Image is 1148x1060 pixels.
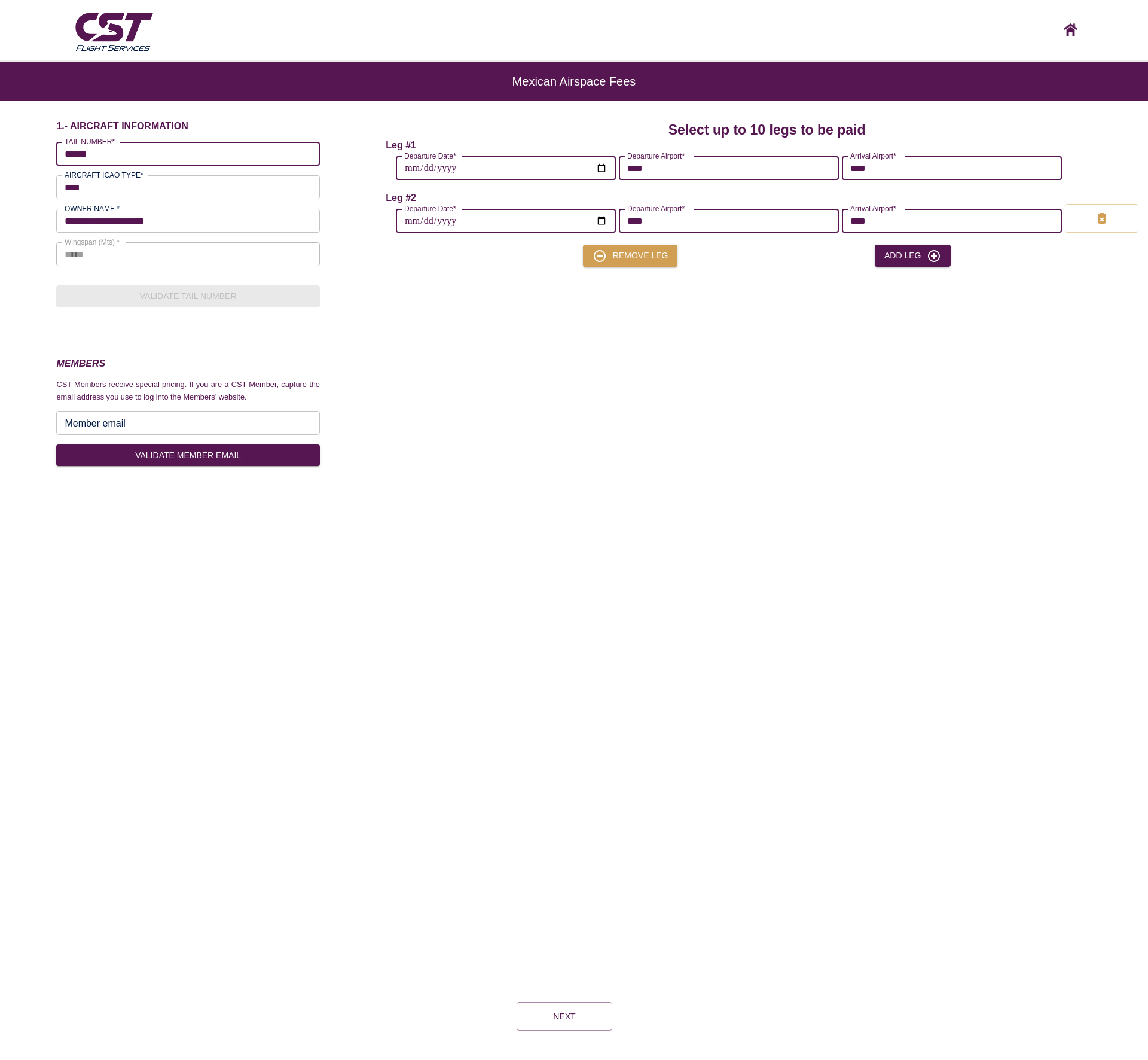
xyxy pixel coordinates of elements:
[48,81,1100,82] h6: Mexican Airspace Fees
[386,192,416,204] h6: Leg #2
[404,203,456,214] label: Departure Date*
[65,136,115,147] label: TAIL NUMBER*
[583,245,678,267] button: Remove leg
[56,356,320,371] h3: MEMBERS
[72,8,155,54] img: CST Flight Services logo
[56,444,320,467] button: VALIDATE MEMBER EMAIL
[517,1002,612,1031] button: Next
[65,170,143,180] label: AIRCRAFT ICAO TYPE*
[1064,23,1077,36] img: CST logo, click here to go home screen
[850,203,896,214] label: Arrival Airport*
[56,120,320,132] h6: 1.- AIRCRAFT INFORMATION
[56,379,320,403] p: CST Members receive special pricing. If you are a CST Member, capture the email address you use t...
[65,237,120,247] label: Wingspan (Mts) *
[386,139,416,151] h6: Leg #1
[627,203,685,214] label: Departure Airport*
[627,151,685,161] label: Departure Airport*
[65,203,120,214] label: OWNER NAME *
[668,120,866,139] h4: Select up to 10 legs to be paid
[404,151,456,161] label: Departure Date*
[875,245,951,267] button: Add Leg
[850,151,896,161] label: Arrival Airport*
